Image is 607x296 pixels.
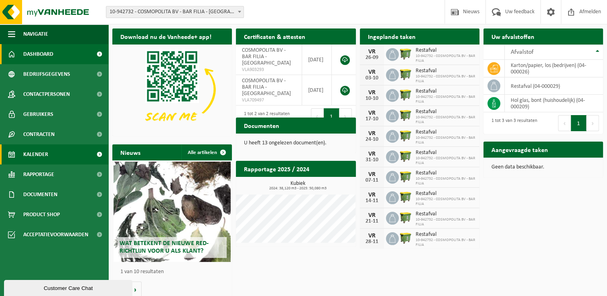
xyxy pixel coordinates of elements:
[302,45,332,75] td: [DATE]
[483,142,556,157] h2: Aangevraagde taken
[112,45,232,134] img: Download de VHEPlus App
[23,44,53,64] span: Dashboard
[364,110,380,116] div: VR
[236,28,313,44] h2: Certificaten & attesten
[364,178,380,183] div: 07-11
[364,192,380,198] div: VR
[364,96,380,101] div: 10-10
[23,164,54,184] span: Rapportage
[505,95,603,112] td: hol glas, bont (huishoudelijk) (04-000209)
[558,115,571,131] button: Previous
[416,136,475,145] span: 10-942732 - COSMOPOLITA BV - BAR FILIA
[242,97,296,103] span: VLA709497
[416,156,475,166] span: 10-942732 - COSMOPOLITA BV - BAR FILIA
[242,67,296,73] span: VLA903293
[416,54,475,63] span: 10-942732 - COSMOPOLITA BV - BAR FILIA
[23,104,53,124] span: Gebruikers
[181,144,231,160] a: Alle artikelen
[244,140,347,146] p: U heeft 13 ongelezen document(en).
[416,170,475,176] span: Restafval
[491,164,595,170] p: Geen data beschikbaar.
[416,197,475,207] span: 10-942732 - COSMOPOLITA BV - BAR FILIA
[236,118,287,133] h2: Documenten
[416,191,475,197] span: Restafval
[240,187,355,191] span: 2024: 38,120 m3 - 2025: 50,080 m3
[416,109,475,115] span: Restafval
[364,49,380,55] div: VR
[416,68,475,74] span: Restafval
[364,55,380,61] div: 26-09
[399,67,412,81] img: WB-1100-HPE-GN-51
[416,150,475,156] span: Restafval
[511,49,534,55] span: Afvalstof
[416,115,475,125] span: 10-942732 - COSMOPOLITA BV - BAR FILIA
[487,114,537,132] div: 1 tot 3 van 3 resultaten
[364,69,380,75] div: VR
[311,108,324,124] button: Previous
[106,6,244,18] span: 10-942732 - COSMOPOLITA BV - BAR FILIA - KORTRIJK
[240,181,355,191] h3: Kubiek
[364,116,380,122] div: 17-10
[364,239,380,245] div: 28-11
[416,47,475,54] span: Restafval
[23,184,57,205] span: Documenten
[364,157,380,163] div: 31-10
[364,151,380,157] div: VR
[364,212,380,219] div: VR
[364,233,380,239] div: VR
[399,170,412,183] img: WB-1100-HPE-GN-51
[242,47,291,66] span: COSMOPOLITA BV - BAR FILIA - [GEOGRAPHIC_DATA]
[360,28,424,44] h2: Ingeplande taken
[364,89,380,96] div: VR
[324,108,339,124] button: 1
[416,95,475,104] span: 10-942732 - COSMOPOLITA BV - BAR FILIA
[240,107,290,125] div: 1 tot 2 van 2 resultaten
[23,225,88,245] span: Acceptatievoorwaarden
[399,149,412,163] img: WB-1100-HPE-GN-51
[364,198,380,204] div: 14-11
[364,75,380,81] div: 03-10
[112,28,219,44] h2: Download nu de Vanheede+ app!
[587,115,599,131] button: Next
[399,47,412,61] img: WB-1100-HPE-GN-51
[416,88,475,95] span: Restafval
[399,190,412,204] img: WB-1100-HPE-GN-51
[571,115,587,131] button: 1
[364,130,380,137] div: VR
[23,24,48,44] span: Navigatie
[120,269,228,275] p: 1 van 10 resultaten
[242,78,291,97] span: COSMOPOLITA BV - BAR FILIA - [GEOGRAPHIC_DATA]
[23,64,70,84] span: Bedrijfsgegevens
[416,129,475,136] span: Restafval
[236,161,317,176] h2: Rapportage 2025 / 2024
[505,77,603,95] td: restafval (04-000029)
[364,171,380,178] div: VR
[399,108,412,122] img: WB-1100-HPE-GN-51
[23,144,48,164] span: Kalender
[399,231,412,245] img: WB-1100-HPE-GN-51
[4,278,134,296] iframe: chat widget
[114,162,231,262] a: Wat betekent de nieuwe RED-richtlijn voor u als klant?
[364,219,380,224] div: 21-11
[23,84,70,104] span: Contactpersonen
[112,144,148,160] h2: Nieuws
[416,217,475,227] span: 10-942732 - COSMOPOLITA BV - BAR FILIA
[416,176,475,186] span: 10-942732 - COSMOPOLITA BV - BAR FILIA
[399,211,412,224] img: WB-1100-HPE-GN-51
[483,28,542,44] h2: Uw afvalstoffen
[416,238,475,247] span: 10-942732 - COSMOPOLITA BV - BAR FILIA
[364,137,380,142] div: 24-10
[23,205,60,225] span: Product Shop
[416,74,475,84] span: 10-942732 - COSMOPOLITA BV - BAR FILIA
[296,176,355,193] a: Bekijk rapportage
[416,211,475,217] span: Restafval
[120,240,209,254] span: Wat betekent de nieuwe RED-richtlijn voor u als klant?
[302,75,332,105] td: [DATE]
[416,231,475,238] span: Restafval
[339,108,352,124] button: Next
[23,124,55,144] span: Contracten
[399,88,412,101] img: WB-1100-HPE-GN-51
[505,60,603,77] td: karton/papier, los (bedrijven) (04-000026)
